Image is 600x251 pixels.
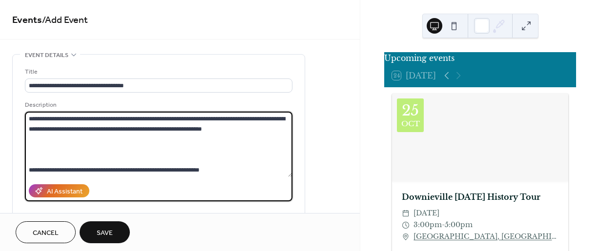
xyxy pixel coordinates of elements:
[442,219,445,231] span: -
[80,221,130,243] button: Save
[29,184,89,197] button: AI Assistant
[392,191,568,203] div: Downieville [DATE] History Tour
[402,208,410,219] div: ​
[25,67,290,77] div: Title
[12,11,42,30] a: Events
[402,219,410,231] div: ​
[33,228,59,238] span: Cancel
[16,221,76,243] button: Cancel
[47,187,83,197] div: AI Assistant
[401,120,420,127] div: Oct
[445,219,473,231] span: 5:00pm
[414,208,439,219] span: [DATE]
[402,103,419,118] div: 25
[42,11,88,30] span: / Add Event
[402,231,410,243] div: ​
[414,231,559,243] a: [GEOGRAPHIC_DATA], [GEOGRAPHIC_DATA]
[414,219,442,231] span: 3:00pm
[384,52,576,64] div: Upcoming events
[25,50,68,60] span: Event details
[97,228,113,238] span: Save
[25,100,290,110] div: Description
